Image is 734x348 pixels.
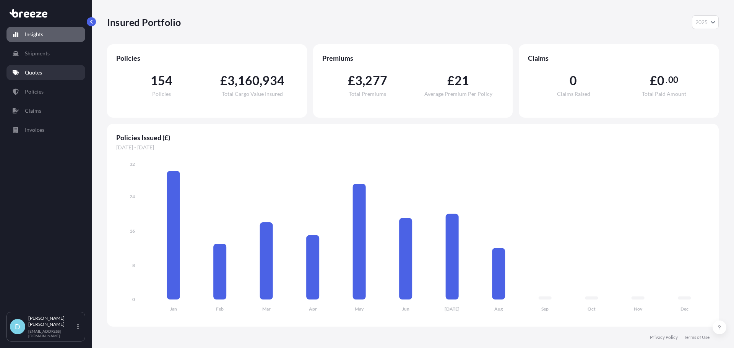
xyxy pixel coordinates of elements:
[365,74,387,87] span: 277
[25,50,50,57] p: Shipments
[447,74,455,87] span: £
[445,306,460,312] tspan: [DATE]
[541,306,549,312] tspan: Sep
[130,194,135,199] tspan: 24
[557,91,590,97] span: Claims Raised
[116,133,710,142] span: Policies Issued (£)
[132,296,135,302] tspan: 0
[349,91,386,97] span: Total Premiums
[6,103,85,118] a: Claims
[455,74,469,87] span: 21
[695,18,708,26] span: 2025
[130,228,135,234] tspan: 16
[238,74,260,87] span: 160
[680,306,689,312] tspan: Dec
[107,16,181,28] p: Insured Portfolio
[6,65,85,80] a: Quotes
[25,69,42,76] p: Quotes
[642,91,686,97] span: Total Paid Amount
[668,77,678,83] span: 00
[6,46,85,61] a: Shipments
[222,91,283,97] span: Total Cargo Value Insured
[322,53,504,63] span: Premiums
[28,315,76,327] p: [PERSON_NAME] [PERSON_NAME]
[355,74,362,87] span: 3
[588,306,596,312] tspan: Oct
[216,306,224,312] tspan: Feb
[355,306,364,312] tspan: May
[151,74,173,87] span: 154
[362,74,365,87] span: ,
[309,306,317,312] tspan: Apr
[424,91,492,97] span: Average Premium Per Policy
[6,122,85,138] a: Invoices
[152,91,171,97] span: Policies
[666,77,667,83] span: .
[262,306,271,312] tspan: Mar
[25,88,44,95] p: Policies
[494,306,503,312] tspan: Aug
[132,262,135,268] tspan: 8
[348,74,355,87] span: £
[657,74,664,87] span: 0
[220,74,227,87] span: £
[25,107,41,115] p: Claims
[260,74,262,87] span: ,
[650,74,657,87] span: £
[235,74,237,87] span: ,
[650,334,678,340] a: Privacy Policy
[25,31,43,38] p: Insights
[6,84,85,99] a: Policies
[227,74,235,87] span: 3
[262,74,284,87] span: 934
[116,144,710,151] span: [DATE] - [DATE]
[402,306,409,312] tspan: Jun
[116,53,298,63] span: Policies
[28,329,76,338] p: [EMAIL_ADDRESS][DOMAIN_NAME]
[15,323,20,330] span: D
[684,334,710,340] a: Terms of Use
[170,306,177,312] tspan: Jan
[528,53,710,63] span: Claims
[692,15,719,29] button: Year Selector
[25,126,44,134] p: Invoices
[6,27,85,42] a: Insights
[634,306,643,312] tspan: Nov
[130,161,135,167] tspan: 32
[570,74,577,87] span: 0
